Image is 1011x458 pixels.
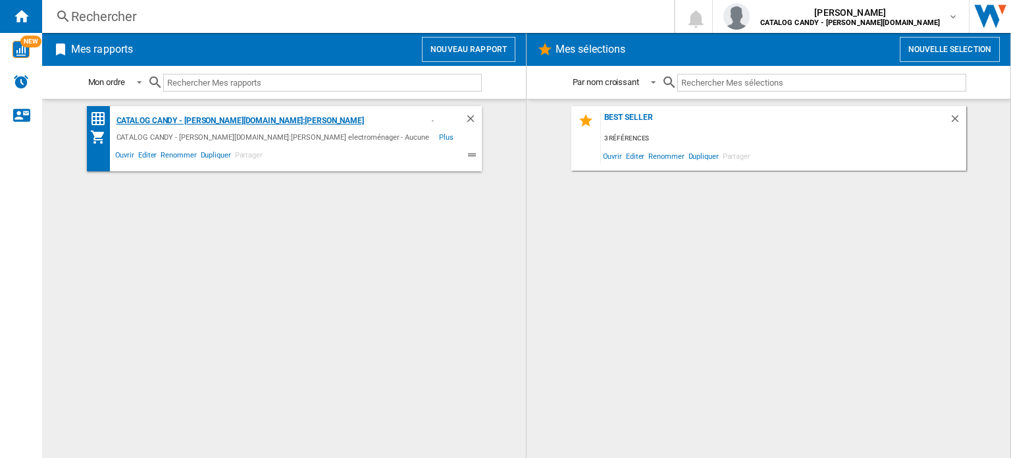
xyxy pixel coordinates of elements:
[113,113,428,129] div: CATALOG CANDY - [PERSON_NAME][DOMAIN_NAME]:[PERSON_NAME] electroménager/5 marques
[601,147,624,165] span: Ouvrir
[199,149,233,165] span: Dupliquer
[90,129,113,146] div: Mon assortiment
[233,149,265,165] span: Partager
[13,74,29,90] img: alerts-logo.svg
[624,147,646,165] span: Editer
[760,6,940,19] span: [PERSON_NAME]
[113,129,439,146] div: CATALOG CANDY - [PERSON_NAME][DOMAIN_NAME]:[PERSON_NAME] electroménager - Aucune caractéristique ...
[465,113,482,129] div: Supprimer
[90,111,113,127] div: Matrice des prix
[439,129,455,146] span: Plus
[13,41,30,58] img: wise-card.svg
[723,3,750,30] img: profile.jpg
[68,37,136,62] h2: Mes rapports
[677,74,966,92] input: Rechercher Mes sélections
[573,77,639,87] div: Par nom croissant
[88,77,125,87] div: Mon ordre
[601,130,966,147] div: 3 références
[900,37,1000,62] button: Nouvelle selection
[163,74,482,92] input: Rechercher Mes rapports
[113,149,136,165] span: Ouvrir
[159,149,198,165] span: Renommer
[721,147,752,165] span: Partager
[646,147,686,165] span: Renommer
[428,113,438,129] div: - Profil par défaut (21)
[136,149,159,165] span: Editer
[553,37,628,62] h2: Mes sélections
[601,113,949,130] div: best seller
[422,37,515,62] button: Nouveau rapport
[760,18,940,27] b: CATALOG CANDY - [PERSON_NAME][DOMAIN_NAME]
[687,147,721,165] span: Dupliquer
[949,113,966,130] div: Supprimer
[71,7,640,26] div: Rechercher
[20,36,41,47] span: NEW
